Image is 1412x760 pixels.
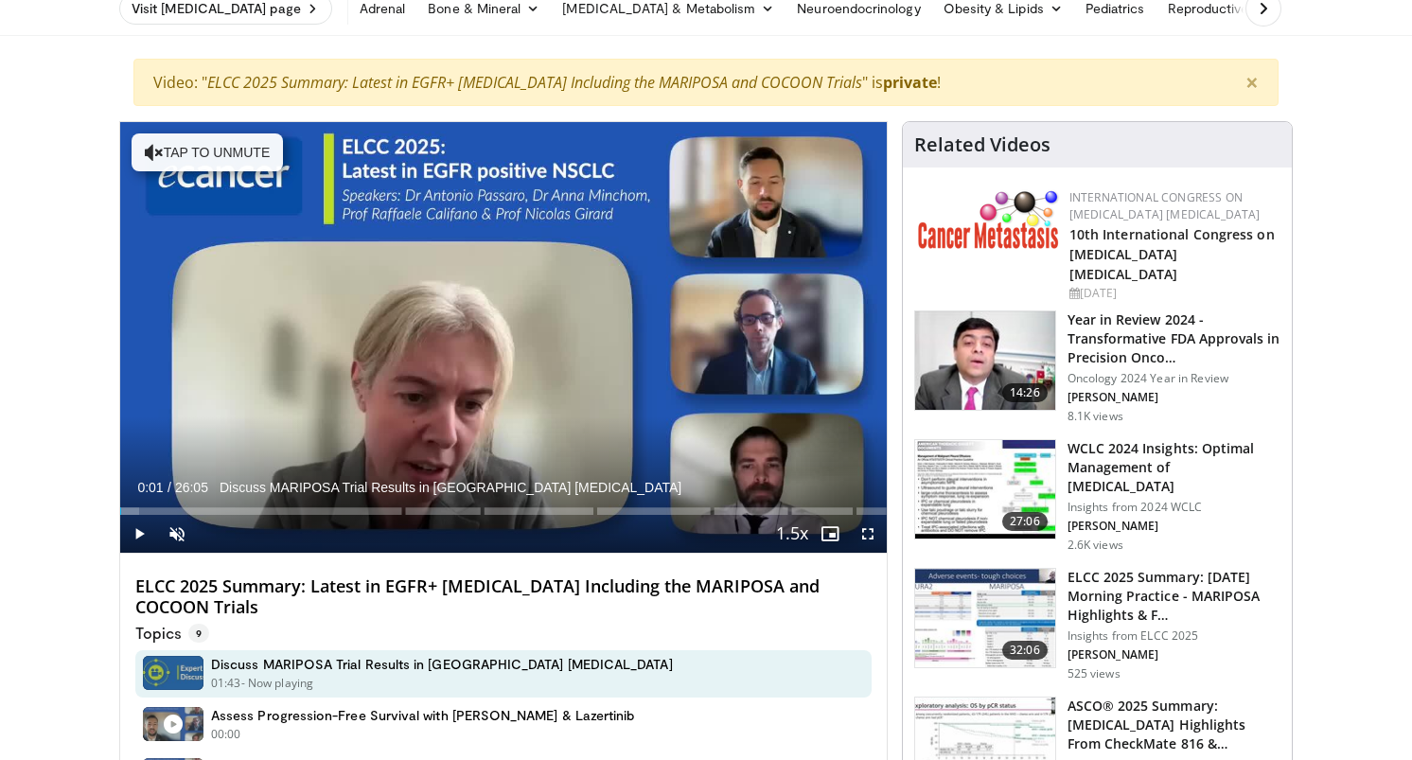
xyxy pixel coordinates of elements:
[1069,225,1275,283] a: 10th International Congress on [MEDICAL_DATA] [MEDICAL_DATA]
[175,480,208,495] span: 26:05
[915,569,1055,667] img: 0e761277-c80b-48b4-bac9-3b4992375029.150x105_q85_crop-smart_upscale.jpg
[211,726,241,743] p: 00:00
[207,72,862,93] i: ELCC 2025 Summary: Latest in EGFR+ [MEDICAL_DATA] Including the MARIPOSA and COCOON Trials
[120,507,887,515] div: Progress Bar
[1002,641,1048,660] span: 32:06
[773,515,811,553] button: Playback Rate
[915,311,1055,410] img: 22cacae0-80e8-46c7-b946-25cff5e656fa.150x105_q85_crop-smart_upscale.jpg
[1068,439,1280,496] h3: WCLC 2024 Insights: Optimal Management of [MEDICAL_DATA]
[1068,390,1280,405] p: [PERSON_NAME]
[135,576,872,617] h4: ELCC 2025 Summary: Latest in EGFR+ [MEDICAL_DATA] Including the MARIPOSA and COCOON Trials
[1068,697,1280,753] h3: ASCO® 2025 Summary: [MEDICAL_DATA] Highlights From CheckMate 816 & NeoADAURA …
[918,189,1060,249] img: 6ff8bc22-9509-4454-a4f8-ac79dd3b8976.png.150x105_q85_autocrop_double_scale_upscale_version-0.2.png
[133,59,1279,106] div: Video: " " is !
[914,310,1280,424] a: 14:26 Year in Review 2024 - Transformative FDA Approvals in Precision Onco… Oncology 2024 Year in...
[241,675,314,692] p: - Now playing
[1068,310,1280,367] h3: Year in Review 2024 - Transformative FDA Approvals in Precision Onco…
[914,439,1280,553] a: 27:06 WCLC 2024 Insights: Optimal Management of [MEDICAL_DATA] Insights from 2024 WCLC [PERSON_NA...
[1068,647,1280,663] p: [PERSON_NAME]
[1002,512,1048,531] span: 27:06
[1068,628,1280,644] p: Insights from ELCC 2025
[1002,383,1048,402] span: 14:26
[1069,285,1277,302] div: [DATE]
[1068,371,1280,386] p: Oncology 2024 Year in Review
[915,440,1055,539] img: 3a403bee-3229-45b3-a430-6154aa75147a.150x105_q85_crop-smart_upscale.jpg
[1068,500,1280,515] p: Insights from 2024 WCLC
[1227,60,1278,105] button: ×
[132,133,283,171] button: Tap to unmute
[849,515,887,553] button: Fullscreen
[914,133,1050,156] h4: Related Videos
[220,479,681,496] span: Discuss MARIPOSA Trial Results in [GEOGRAPHIC_DATA] [MEDICAL_DATA]
[120,515,158,553] button: Play
[1068,519,1280,534] p: [PERSON_NAME]
[1068,409,1123,424] p: 8.1K views
[137,480,163,495] span: 0:01
[883,72,937,93] strong: private
[168,480,171,495] span: /
[211,675,241,692] p: 01:43
[188,624,209,643] span: 9
[1069,189,1261,222] a: International Congress on [MEDICAL_DATA] [MEDICAL_DATA]
[120,122,887,554] video-js: Video Player
[811,515,849,553] button: Enable picture-in-picture mode
[914,568,1280,681] a: 32:06 ELCC 2025 Summary: [DATE] Morning Practice - MARIPOSA Highlights & F… Insights from ELCC 20...
[211,656,673,673] h4: Discuss MARIPOSA Trial Results in [GEOGRAPHIC_DATA] [MEDICAL_DATA]
[1068,666,1121,681] p: 525 views
[1068,538,1123,553] p: 2.6K views
[1068,568,1280,625] h3: ELCC 2025 Summary: [DATE] Morning Practice - MARIPOSA Highlights & F…
[211,707,634,724] h4: Assess Progression-Free Survival with [PERSON_NAME] & Lazertinib
[135,624,209,643] p: Topics
[158,515,196,553] button: Unmute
